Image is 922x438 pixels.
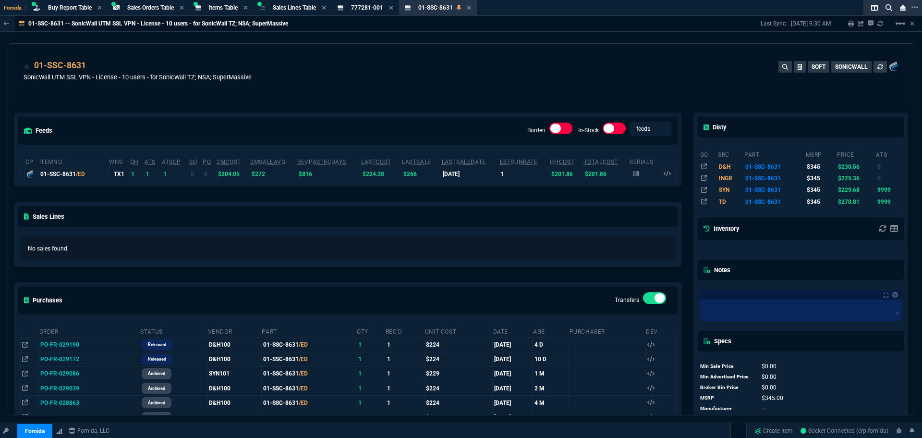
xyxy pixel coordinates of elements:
nx-icon: Open In Opposite Panel [22,370,28,377]
td: $816 [297,168,361,180]
nx-icon: Close Tab [322,4,326,12]
td: $266 [401,168,441,180]
abbr: Total units on open Purchase Orders [203,159,211,165]
td: 0 [875,161,902,172]
span: Buy Report Table [48,4,92,11]
label: In-Stock [578,127,599,134]
div: 01-SSC-8631 [40,170,107,178]
div: Add to Watchlist [24,59,30,73]
td: 1 [385,366,425,381]
p: Released [148,341,166,349]
th: src [717,147,744,161]
td: [DATE] [493,410,533,425]
td: $345 [805,196,837,208]
abbr: The last purchase cost from PO Order [361,159,391,165]
td: 4 D [533,338,569,352]
td: Min Sale Price [700,361,752,372]
nx-fornida-value: PO-FR-028863 [40,399,138,407]
nx-icon: Open In Opposite Panel [22,356,28,363]
td: 1 M [533,366,569,381]
span: /ED [299,385,308,392]
span: Fornida [4,5,26,11]
h5: Sales Lines [24,212,64,221]
td: 01-SSC-8631 [261,410,356,425]
td: 01-SSC-8631 [261,338,356,352]
p: No sales found. [28,244,668,253]
td: TX1 [109,168,129,180]
p: Released [148,355,166,363]
td: $224 [425,352,493,366]
td: [DATE] [493,338,533,352]
td: 9999 [875,196,902,208]
button: SOFT [808,61,829,73]
th: Purchaser [569,324,646,338]
nx-icon: Close Tab [243,4,248,12]
span: PO-FR-029086 [40,370,79,377]
abbr: Total revenue past 60 days [297,159,346,165]
tr: undefined [700,403,816,414]
nx-fornida-value: PO-FR-028841 [40,413,138,422]
td: Broker Bin Price [700,382,752,393]
td: 2 M [533,381,569,396]
nx-fornida-value: PO-FR-029190 [40,340,138,349]
span: PO-FR-029190 [40,341,79,348]
span: Sales Lines Table [273,4,316,11]
span: Items Table [209,4,238,11]
td: 1 [356,352,385,366]
td: $204.05 [216,168,250,180]
span: Sales Orders Table [127,4,174,11]
label: Burden [527,127,546,134]
h5: feeds [24,126,52,135]
td: 0 [202,168,216,180]
p: archived [148,385,165,392]
td: $224.38 [361,168,401,180]
button: SONICWALL [831,61,872,73]
td: 1 [356,381,385,396]
span: 777281-001 [351,4,383,11]
p: archived [148,413,165,421]
th: WHS [109,154,129,168]
td: $230.56 [837,161,876,172]
td: $224 [425,410,493,425]
td: 9999 [875,184,902,196]
td: $345 [805,161,837,172]
span: 0 [762,384,776,391]
p: SonicWall UTM SSL VPN - License - 10 users - for SonicWall TZ; NSA; SuperMassive [24,73,252,82]
td: [DATE] [493,352,533,366]
td: 1 [356,366,385,381]
abbr: Total sales within a 30 day window based on last time there was inventory [500,159,538,165]
nx-icon: Close Workbench [896,2,910,13]
td: $229 [425,366,493,381]
abbr: Total units on open Sales Orders [189,159,197,165]
td: 1 [385,396,425,410]
th: price [837,147,876,161]
nx-icon: Open New Tab [911,3,918,12]
nx-icon: Close Tab [389,4,393,12]
tr: UTM SSL VPN 10u [700,161,902,172]
th: Age [533,324,569,338]
abbr: Avg cost of all PO invoices for 2 months [217,159,241,165]
th: ats [875,147,902,161]
td: Manufacturer [700,403,752,414]
nx-icon: Close Tab [180,4,184,12]
tr: undefined [700,393,816,403]
th: Rec'd [385,324,425,338]
td: Last Updated [700,414,752,425]
td: SYN [717,184,744,196]
td: 0 [875,173,902,184]
span: PO-FR-028863 [40,400,79,406]
td: 1 [385,381,425,396]
nx-icon: Close Tab [97,4,102,12]
th: Order [39,324,140,338]
th: Unit Cost [425,324,493,338]
p: Last Sync: [761,20,791,27]
a: msbcCompanyName [66,426,112,435]
td: $224 [425,381,493,396]
a: Create Item [751,424,797,438]
abbr: The last SO Inv price. No time limit. (ignore zeros) [402,159,431,165]
th: Status [140,324,207,338]
th: ItemNo [39,154,109,168]
p: [DATE] 9:30 AM [791,20,831,27]
label: Transfers [615,297,639,303]
td: INGR [717,173,744,184]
